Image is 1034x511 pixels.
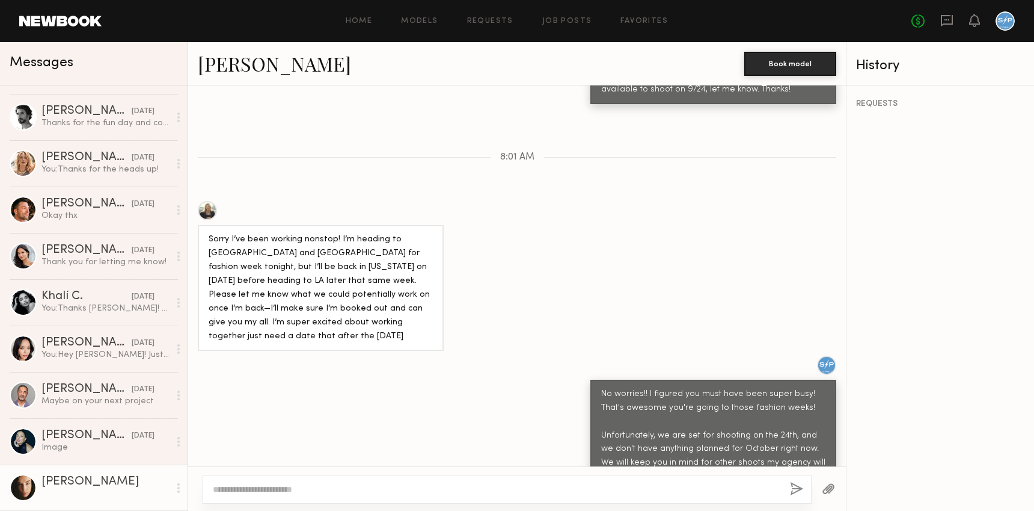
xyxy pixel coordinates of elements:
a: Requests [467,17,513,25]
div: [DATE] [132,338,154,349]
div: You: Thanks [PERSON_NAME]! The office is in [GEOGRAPHIC_DATA]. We're aiming for our talent to com... [41,303,170,314]
div: [DATE] [132,384,154,395]
div: Maybe on your next project [41,395,170,407]
div: [DATE] [132,291,154,303]
div: [PERSON_NAME] [41,105,132,117]
div: [PERSON_NAME] [41,476,170,488]
a: Favorites [620,17,668,25]
div: REQUESTS [856,100,1024,108]
div: Sorry I’ve been working nonstop! I’m heading to [GEOGRAPHIC_DATA] and [GEOGRAPHIC_DATA] for fashi... [209,233,433,344]
div: [PERSON_NAME] [41,337,132,349]
div: [DATE] [132,199,154,210]
div: Image [41,442,170,453]
a: [PERSON_NAME] [198,51,351,76]
div: You: Hey [PERSON_NAME]! Just sent you an email to officially book you! Still figuring out the exa... [41,349,170,361]
div: [PERSON_NAME] [41,430,132,442]
div: [DATE] [132,245,154,256]
div: [DATE] [132,152,154,164]
div: [PERSON_NAME] [41,244,132,256]
a: Models [401,17,438,25]
div: History [856,59,1024,73]
div: [DATE] [132,430,154,442]
div: Thanks for the fun day and cool people! [41,117,170,129]
button: Book model [744,52,836,76]
div: [DATE] [132,106,154,117]
div: [PERSON_NAME] [41,198,132,210]
span: Messages [10,56,73,70]
a: Job Posts [542,17,592,25]
div: [PERSON_NAME] [41,152,132,164]
div: No worries!! I figured you must have been super busy! That's awesome you're going to those fashio... [601,388,825,485]
div: [PERSON_NAME] [41,383,132,395]
div: Thank you for letting me know! [41,256,170,268]
a: Book model [744,58,836,68]
a: Home [346,17,373,25]
div: Khalí C. [41,291,132,303]
span: 8:01 AM [500,152,534,163]
div: You: Thanks for the heads up! [41,164,170,175]
div: Okay thx [41,210,170,221]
